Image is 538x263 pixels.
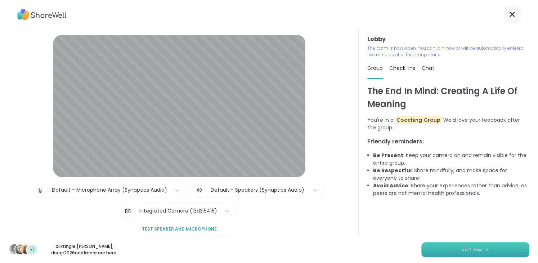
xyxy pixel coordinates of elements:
[389,64,415,72] span: Check-ins
[30,246,35,254] span: +1
[21,244,31,254] img: dougr2026
[139,222,220,237] button: Test speaker and microphone
[9,244,19,254] img: alixtingle
[422,64,434,72] span: Chat
[367,85,529,111] h1: The End In Mind: Creating A Life Of Meaning
[139,207,217,215] div: Integrated Camera (13d3:5415)
[15,244,25,254] img: Chuck
[367,64,383,72] span: Group
[205,186,207,195] span: |
[421,242,529,257] button: Join now
[367,35,529,44] h3: Lobby
[373,167,412,174] b: Be Respectful
[485,248,489,251] img: ShareWell Logomark
[373,182,408,189] b: Avoid Advice
[17,6,67,23] img: ShareWell Logo
[462,246,482,253] span: Join now
[367,137,529,146] h3: Friendly reminders:
[134,204,136,218] span: |
[395,116,442,124] span: Coaching Group
[373,182,529,197] li: : Share your experiences rather than advice, as peers are not mental health professionals.
[142,226,217,232] span: Test speaker and microphone
[52,186,167,194] div: Default - Microphone Array (Synaptics Audio)
[373,152,403,159] b: Be Present
[44,243,125,256] p: alixtingle , [PERSON_NAME] , dougr2026 and 1 more are here.
[37,183,44,197] img: Microphone
[373,167,529,182] li: : Share mindfully, and make space for everyone to share!
[367,116,529,131] p: You're in a We'd love your feedback after the group.
[46,183,48,197] span: |
[367,45,529,58] p: The room is now open. You can join now or will be automatically entered five minutes after the gr...
[125,204,131,218] img: Camera
[373,152,529,167] li: : Keep your camera on and remain visible for the entire group.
